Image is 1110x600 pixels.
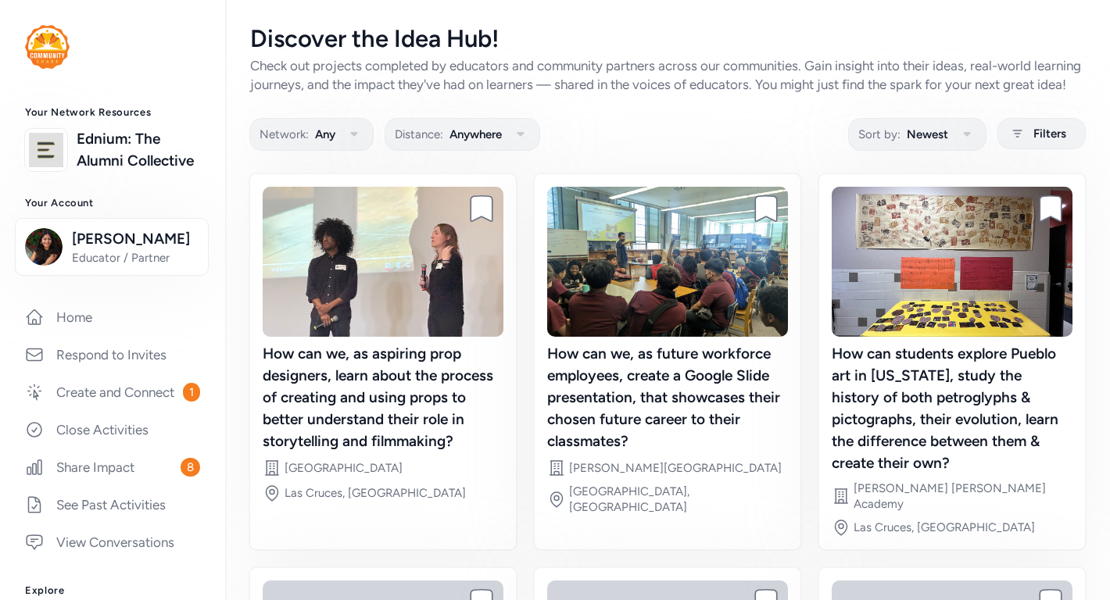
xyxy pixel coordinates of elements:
div: How can students explore Pueblo art in [US_STATE], study the history of both petroglyphs & pictog... [832,343,1072,474]
div: [GEOGRAPHIC_DATA] [285,460,403,476]
a: Home [13,300,213,334]
h3: Explore [25,584,200,597]
a: Respond to Invites [13,337,213,372]
div: [PERSON_NAME][GEOGRAPHIC_DATA] [569,460,782,476]
img: image [832,187,1072,337]
a: Close Activities [13,412,213,447]
button: Distance:Anywhere [385,118,540,151]
img: logo [29,133,63,167]
button: [PERSON_NAME]Educator / Partner [15,218,209,276]
div: Discover the Idea Hub! [250,25,1085,53]
span: Educator / Partner [72,250,199,266]
a: Ednium: The Alumni Collective [77,128,200,172]
img: image [263,187,503,337]
a: Create and Connect1 [13,375,213,409]
a: Share Impact8 [13,450,213,484]
img: image [547,187,788,337]
div: How can we, as aspiring prop designers, learn about the process of creating and using props to be... [263,343,503,452]
button: Network:Any [249,118,374,151]
span: Anywhere [449,125,502,144]
span: 8 [181,458,200,477]
span: [PERSON_NAME] [72,228,199,250]
div: Check out projects completed by educators and community partners across our communities. Gain ins... [250,56,1085,94]
span: Distance: [395,125,443,144]
span: Any [315,125,335,144]
h3: Your Network Resources [25,106,200,119]
div: Las Cruces, [GEOGRAPHIC_DATA] [854,520,1035,535]
h3: Your Account [25,197,200,209]
img: logo [25,25,70,69]
span: Sort by: [858,125,901,144]
div: [PERSON_NAME] [PERSON_NAME] Academy [854,480,1072,512]
div: How can we, as future workforce employees, create a Google Slide presentation, that showcases the... [547,343,788,452]
div: [GEOGRAPHIC_DATA], [GEOGRAPHIC_DATA] [569,484,788,515]
a: View Conversations [13,525,213,559]
span: Filters [1033,124,1066,143]
span: Newest [907,125,948,144]
button: Sort by:Newest [848,118,986,151]
a: See Past Activities [13,487,213,522]
span: Network: [260,125,309,144]
div: Las Cruces, [GEOGRAPHIC_DATA] [285,485,466,501]
span: 1 [183,383,200,402]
